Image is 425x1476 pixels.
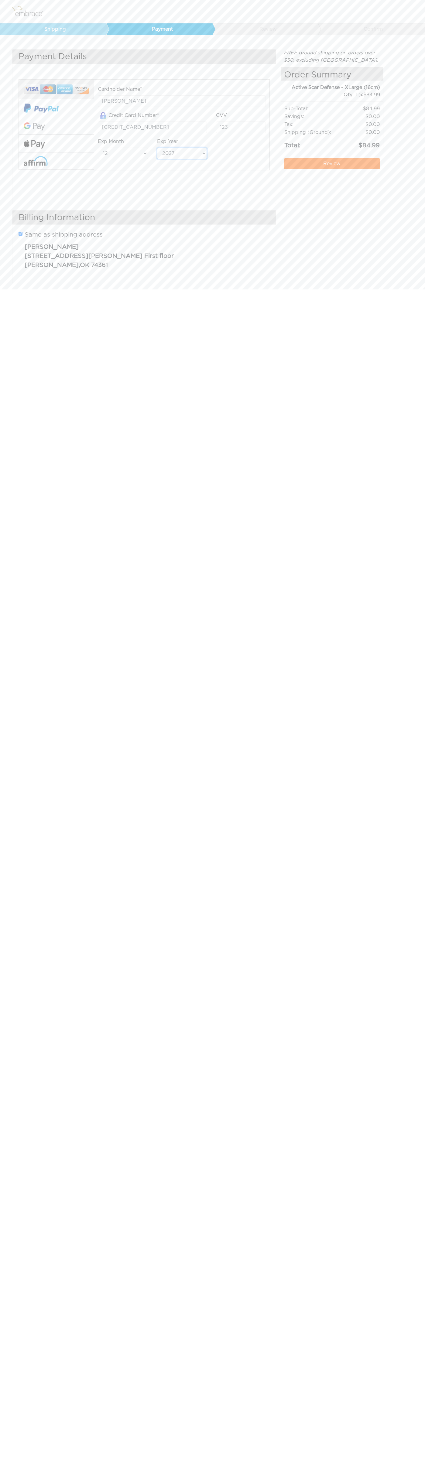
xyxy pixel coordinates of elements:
img: fullApplePay.png [24,140,45,149]
div: Active Scar Defense - XLarge (16cm) [281,84,380,91]
img: credit-cards.png [24,83,89,96]
td: Tax: [284,121,337,128]
h3: Payment Details [12,50,276,64]
img: amazon-lock.png [98,112,108,119]
span: [PERSON_NAME] [25,244,79,250]
span: OK [80,262,89,268]
div: FREE ground shipping on orders over $50, excluding [GEOGRAPHIC_DATA]. [281,49,383,64]
img: logo.png [11,4,50,19]
td: Savings : [284,113,337,121]
td: Sub-Total: [284,105,337,113]
h4: Order Summary [281,67,383,81]
td: 0.00 [337,121,380,128]
td: $0.00 [337,128,380,136]
a: Review [212,23,318,35]
label: Credit Card Number* [98,112,159,119]
img: paypal-v2.png [24,99,59,117]
div: 1 @ [289,91,380,98]
td: Total: [284,136,337,150]
label: Exp Month [98,138,124,145]
td: 84.99 [337,136,380,150]
span: [PERSON_NAME] [25,262,79,268]
span: [STREET_ADDRESS][PERSON_NAME] [25,253,142,259]
span: 84.99 [363,92,380,97]
label: Exp Year [157,138,178,145]
label: CVV [216,112,227,119]
td: 0.00 [337,113,380,121]
td: 84.99 [337,105,380,113]
h3: Billing Information [12,210,276,225]
label: Same as shipping address [25,230,103,239]
img: affirm-logo.svg [24,156,48,166]
label: Cardholder Name* [98,86,142,93]
span: First floor [144,253,174,259]
span: 74361 [91,262,108,268]
img: Google-Pay-Logo.svg [24,122,45,131]
a: Payment [106,23,212,35]
a: Confirm [318,23,424,35]
a: Review [284,158,380,169]
p: , [25,239,265,270]
td: Shipping (Ground): [284,128,337,136]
